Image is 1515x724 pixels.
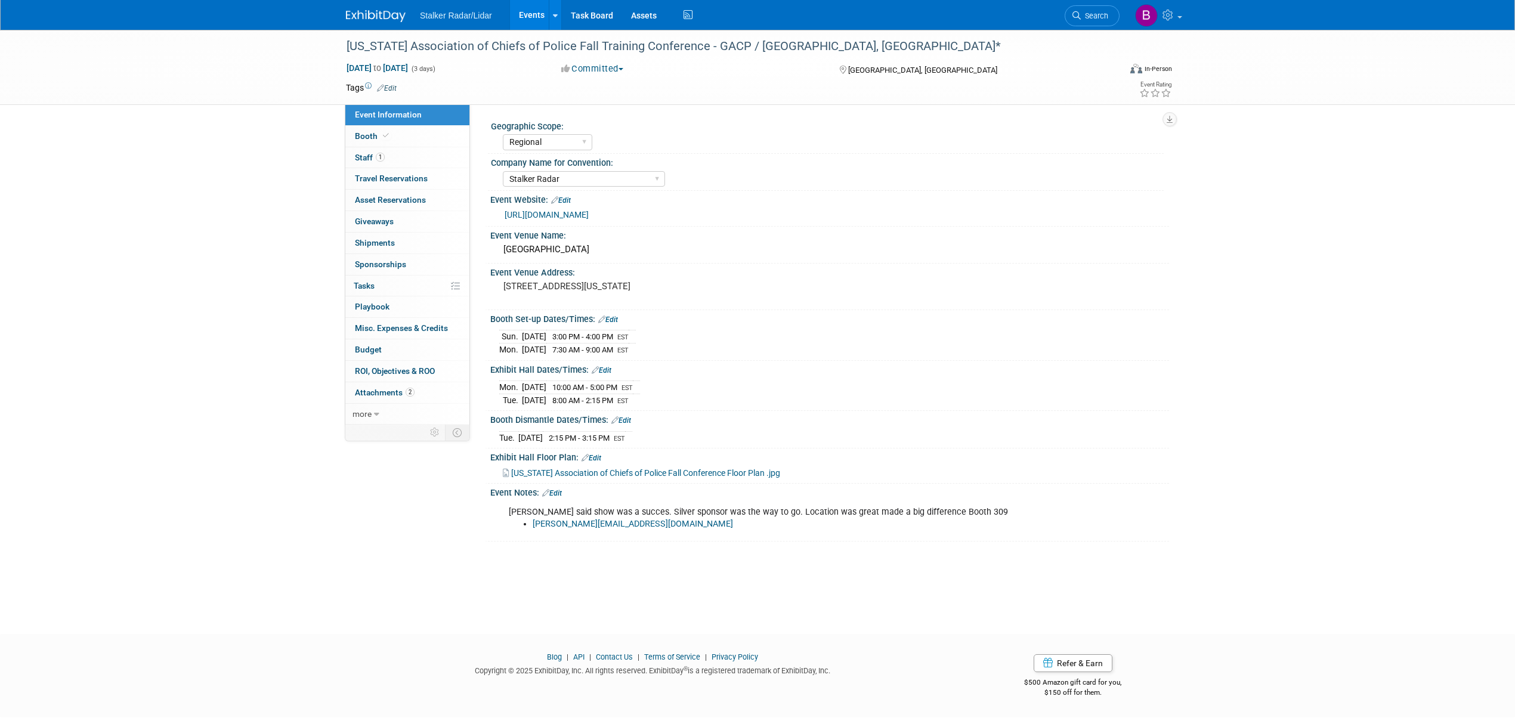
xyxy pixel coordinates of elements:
[345,104,469,125] a: Event Information
[345,190,469,211] a: Asset Reservations
[490,361,1169,376] div: Exhibit Hall Dates/Times:
[355,195,426,205] span: Asset Reservations
[522,394,546,406] td: [DATE]
[355,238,395,247] span: Shipments
[592,366,611,375] a: Edit
[345,147,469,168] a: Staff1
[346,63,409,73] span: [DATE] [DATE]
[702,652,710,661] span: |
[596,652,633,661] a: Contact Us
[622,384,633,392] span: EST
[977,670,1170,697] div: $500 Amazon gift card for you,
[446,425,470,440] td: Toggle Event Tabs
[1135,4,1158,27] img: Brooke Journet
[564,652,571,661] span: |
[1130,64,1142,73] img: Format-Inperson.png
[551,196,571,205] a: Edit
[582,454,601,462] a: Edit
[499,394,522,406] td: Tue.
[598,315,618,324] a: Edit
[1081,11,1108,20] span: Search
[345,361,469,382] a: ROI, Objectives & ROO
[586,652,594,661] span: |
[346,663,959,676] div: Copyright © 2025 ExhibitDay, Inc. All rights reserved. ExhibitDay is a registered trademark of Ex...
[547,652,562,661] a: Blog
[1144,64,1172,73] div: In-Person
[345,276,469,296] a: Tasks
[557,63,628,75] button: Committed
[499,431,518,444] td: Tue.
[552,345,613,354] span: 7:30 AM - 9:00 AM
[505,210,589,219] a: [URL][DOMAIN_NAME]
[617,397,629,405] span: EST
[848,66,997,75] span: [GEOGRAPHIC_DATA], [GEOGRAPHIC_DATA]
[377,84,397,92] a: Edit
[345,296,469,317] a: Playbook
[1049,62,1172,80] div: Event Format
[345,211,469,232] a: Giveaways
[355,110,422,119] span: Event Information
[346,82,397,94] td: Tags
[635,652,642,661] span: |
[355,216,394,226] span: Giveaways
[490,191,1169,206] div: Event Website:
[617,333,629,341] span: EST
[345,254,469,275] a: Sponsorships
[376,153,385,162] span: 1
[614,435,625,443] span: EST
[345,126,469,147] a: Booth
[542,489,562,497] a: Edit
[511,468,780,478] span: [US_STATE] Association of Chiefs of Police Fall Conference Floor Plan .jpg
[522,381,546,394] td: [DATE]
[490,484,1169,499] div: Event Notes:
[355,302,389,311] span: Playbook
[573,652,585,661] a: API
[346,10,406,22] img: ExhibitDay
[499,381,522,394] td: Mon.
[644,652,700,661] a: Terms of Service
[549,434,610,443] span: 2:15 PM - 3:15 PM
[345,404,469,425] a: more
[500,500,1038,536] div: [PERSON_NAME] said show was a succes. Silver sponsor was the way to go. Location was great made a...
[490,227,1169,242] div: Event Venue Name:
[353,409,372,419] span: more
[522,330,546,344] td: [DATE]
[503,468,780,478] a: [US_STATE] Association of Chiefs of Police Fall Conference Floor Plan .jpg
[552,332,613,341] span: 3:00 PM - 4:00 PM
[491,117,1164,132] div: Geographic Scope:
[420,11,492,20] span: Stalker Radar/Lidar
[552,383,617,392] span: 10:00 AM - 5:00 PM
[355,131,391,141] span: Booth
[499,240,1160,259] div: [GEOGRAPHIC_DATA]
[1065,5,1120,26] a: Search
[977,688,1170,698] div: $150 off for them.
[410,65,435,73] span: (3 days)
[345,382,469,403] a: Attachments2
[1139,82,1171,88] div: Event Rating
[490,448,1169,464] div: Exhibit Hall Floor Plan:
[491,154,1164,169] div: Company Name for Convention:
[1034,654,1112,672] a: Refer & Earn
[355,345,382,354] span: Budget
[355,388,415,397] span: Attachments
[490,411,1169,426] div: Booth Dismantle Dates/Times:
[503,281,760,292] pre: [STREET_ADDRESS][US_STATE]
[518,431,543,444] td: [DATE]
[355,366,435,376] span: ROI, Objectives & ROO
[490,264,1169,279] div: Event Venue Address:
[355,174,428,183] span: Travel Reservations
[355,259,406,269] span: Sponsorships
[552,396,613,405] span: 8:00 AM - 2:15 PM
[342,36,1102,57] div: [US_STATE] Association of Chiefs of Police Fall Training Conference - GACP / [GEOGRAPHIC_DATA], [...
[499,343,522,355] td: Mon.
[712,652,758,661] a: Privacy Policy
[355,323,448,333] span: Misc. Expenses & Credits
[522,343,546,355] td: [DATE]
[372,63,383,73] span: to
[355,153,385,162] span: Staff
[354,281,375,290] span: Tasks
[533,519,733,529] a: [PERSON_NAME][EMAIL_ADDRESS][DOMAIN_NAME]
[490,310,1169,326] div: Booth Set-up Dates/Times:
[425,425,446,440] td: Personalize Event Tab Strip
[345,233,469,253] a: Shipments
